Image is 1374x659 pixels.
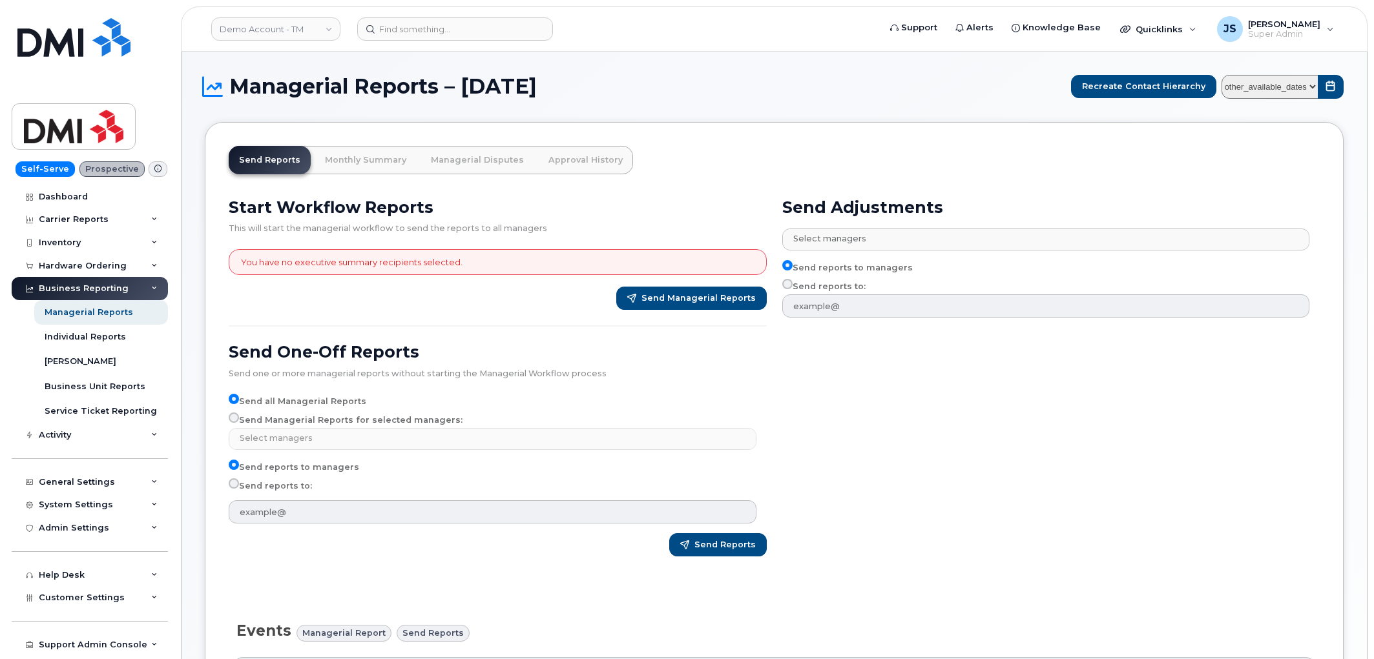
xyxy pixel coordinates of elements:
[229,412,239,423] input: Send Managerial Reports for selected managers:
[229,146,311,174] a: Send Reports
[402,627,464,639] span: Send reports
[616,287,767,310] button: Send Managerial Reports
[229,478,239,489] input: Send reports to:
[229,478,312,494] label: Send reports to:
[782,198,1320,217] h2: Send Adjustments
[1071,75,1216,98] button: Recreate Contact Hierarchy
[1318,603,1364,649] iframe: Messenger Launcher
[229,460,239,470] input: Send reports to managers
[1082,80,1205,92] span: Recreate Contact Hierarchy
[229,342,767,361] h2: Send One-Off Reports
[229,412,463,428] label: Send Managerial Reports for selected managers:
[782,260,913,276] label: Send reports to managers
[538,146,633,174] a: Approval History
[421,146,534,174] a: Managerial Disputes
[229,460,359,475] label: Send reports to managers
[694,539,756,551] span: Send Reports
[241,256,463,269] p: You have no executive summary recipients selected.
[229,198,767,217] h2: Start Workflow Reports
[236,622,291,640] span: Events
[782,279,793,289] input: Send reports to:
[782,294,1310,318] input: example@
[229,394,366,409] label: Send all Managerial Reports
[302,627,386,639] span: Managerial Report
[229,217,767,234] div: This will start the managerial workflow to send the reports to all managers
[782,279,866,294] label: Send reports to:
[229,362,767,379] div: Send one or more managerial reports without starting the Managerial Workflow process
[229,77,537,96] span: Managerial Reports – [DATE]
[229,394,239,404] input: Send all Managerial Reports
[229,500,756,523] input: example@
[669,533,767,556] button: Send Reports
[315,146,417,174] a: Monthly Summary
[641,292,756,304] span: Send Managerial Reports
[782,260,793,270] input: Send reports to managers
